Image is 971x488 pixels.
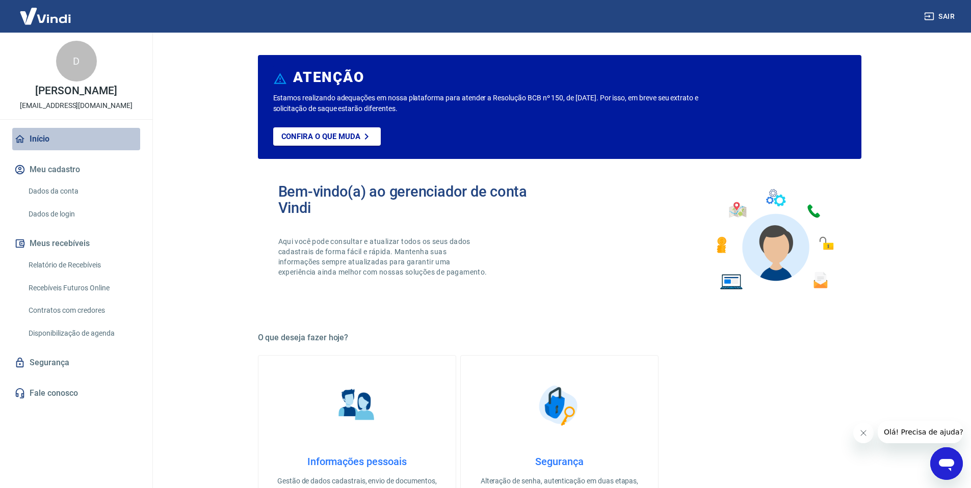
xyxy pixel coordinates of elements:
img: Segurança [534,380,585,431]
a: Início [12,128,140,150]
a: Disponibilização de agenda [24,323,140,344]
h6: ATENÇÃO [293,72,364,83]
h4: Informações pessoais [275,455,439,468]
a: Segurança [12,351,140,374]
iframe: Fechar mensagem [853,423,874,443]
a: Recebíveis Futuros Online [24,278,140,299]
p: Estamos realizando adequações em nossa plataforma para atender a Resolução BCB nº 150, de [DATE].... [273,93,731,114]
a: Confira o que muda [273,127,381,146]
a: Relatório de Recebíveis [24,255,140,276]
p: [EMAIL_ADDRESS][DOMAIN_NAME] [20,100,133,111]
button: Sair [922,7,959,26]
a: Dados da conta [24,181,140,202]
img: Imagem de um avatar masculino com diversos icones exemplificando as funcionalidades do gerenciado... [707,183,841,296]
button: Meus recebíveis [12,232,140,255]
a: Dados de login [24,204,140,225]
p: Confira o que muda [281,132,360,141]
div: D [56,41,97,82]
button: Meu cadastro [12,158,140,181]
img: Vindi [12,1,78,32]
a: Contratos com credores [24,300,140,321]
p: Aqui você pode consultar e atualizar todos os seus dados cadastrais de forma fácil e rápida. Mant... [278,236,489,277]
p: [PERSON_NAME] [35,86,117,96]
img: Informações pessoais [331,380,382,431]
h4: Segurança [477,455,642,468]
iframe: Botão para abrir a janela de mensagens [930,447,963,480]
span: Olá! Precisa de ajuda? [6,7,86,15]
h5: O que deseja fazer hoje? [258,333,861,343]
a: Fale conosco [12,382,140,404]
iframe: Mensagem da empresa [878,421,963,443]
h2: Bem-vindo(a) ao gerenciador de conta Vindi [278,183,560,216]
